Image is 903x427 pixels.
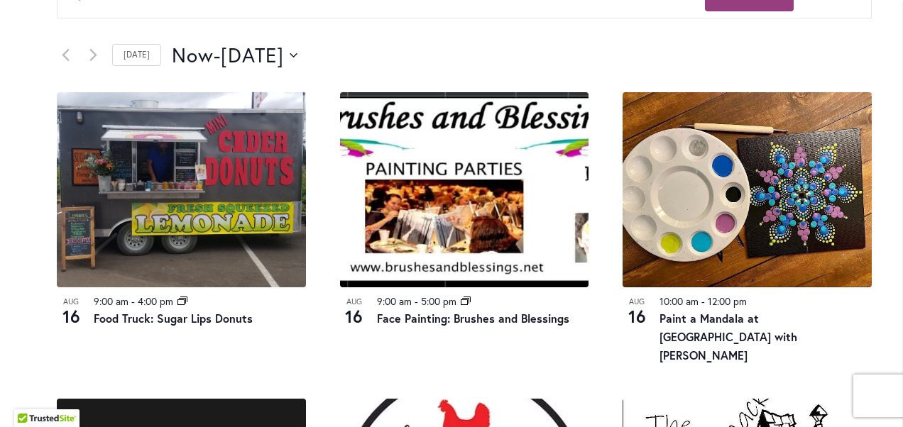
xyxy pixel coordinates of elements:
span: 16 [623,304,651,328]
time: 5:00 pm [421,294,456,308]
span: Aug [623,296,651,308]
iframe: Launch Accessibility Center [11,377,50,416]
time: 12:00 pm [708,294,747,308]
time: 10:00 am [660,294,699,308]
img: ba3d5356ef0f62127198c2f819fd5a4f [623,92,872,287]
img: Food Truck: Sugar Lips Apple Cider Donuts [57,92,306,287]
time: 9:00 am [94,294,128,308]
a: Food Truck: Sugar Lips Donuts [94,311,253,326]
time: 4:00 pm [138,294,173,308]
a: Paint a Mandala at [GEOGRAPHIC_DATA] with [PERSON_NAME] [660,311,797,362]
button: Click to toggle datepicker [172,41,297,70]
span: - [131,294,135,308]
span: Aug [57,296,85,308]
time: 9:00 am [377,294,412,308]
a: Next Events [84,47,102,64]
span: - [415,294,418,308]
span: [DATE] [221,41,284,70]
span: Now [172,41,214,70]
span: 16 [57,304,85,328]
span: 16 [340,304,368,328]
a: Click to select today's date [112,44,161,66]
a: Previous Events [57,47,74,64]
img: Brushes and Blessings – Face Painting [340,92,589,287]
span: - [701,294,705,308]
span: - [214,41,221,70]
span: Aug [340,296,368,308]
a: Face Painting: Brushes and Blessings [377,311,569,326]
